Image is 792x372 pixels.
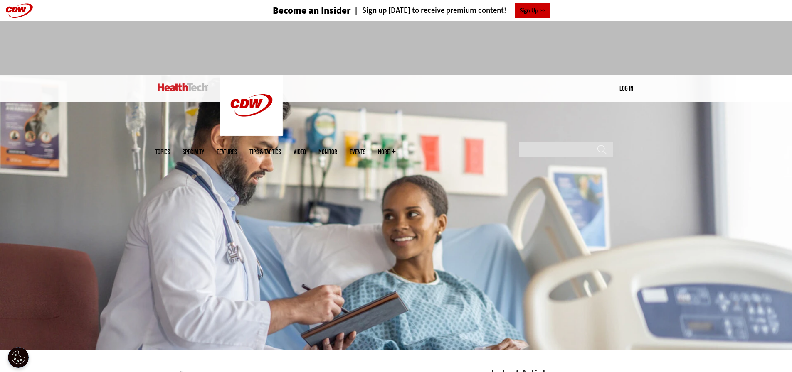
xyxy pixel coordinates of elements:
img: Home [158,83,208,91]
a: Features [217,149,237,155]
h3: Become an Insider [273,6,351,15]
a: Sign Up [515,3,550,18]
button: Open Preferences [8,347,29,368]
a: Video [294,149,306,155]
div: User menu [619,84,633,93]
a: Become an Insider [242,6,351,15]
span: More [378,149,395,155]
iframe: advertisement [245,29,548,66]
span: Specialty [183,149,204,155]
a: Tips & Tactics [249,149,281,155]
span: Topics [155,149,170,155]
img: Home [220,75,283,136]
a: Sign up [DATE] to receive premium content! [351,7,506,15]
a: Events [350,149,365,155]
div: Cookie Settings [8,347,29,368]
a: Log in [619,84,633,92]
a: MonITor [318,149,337,155]
a: CDW [220,130,283,138]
